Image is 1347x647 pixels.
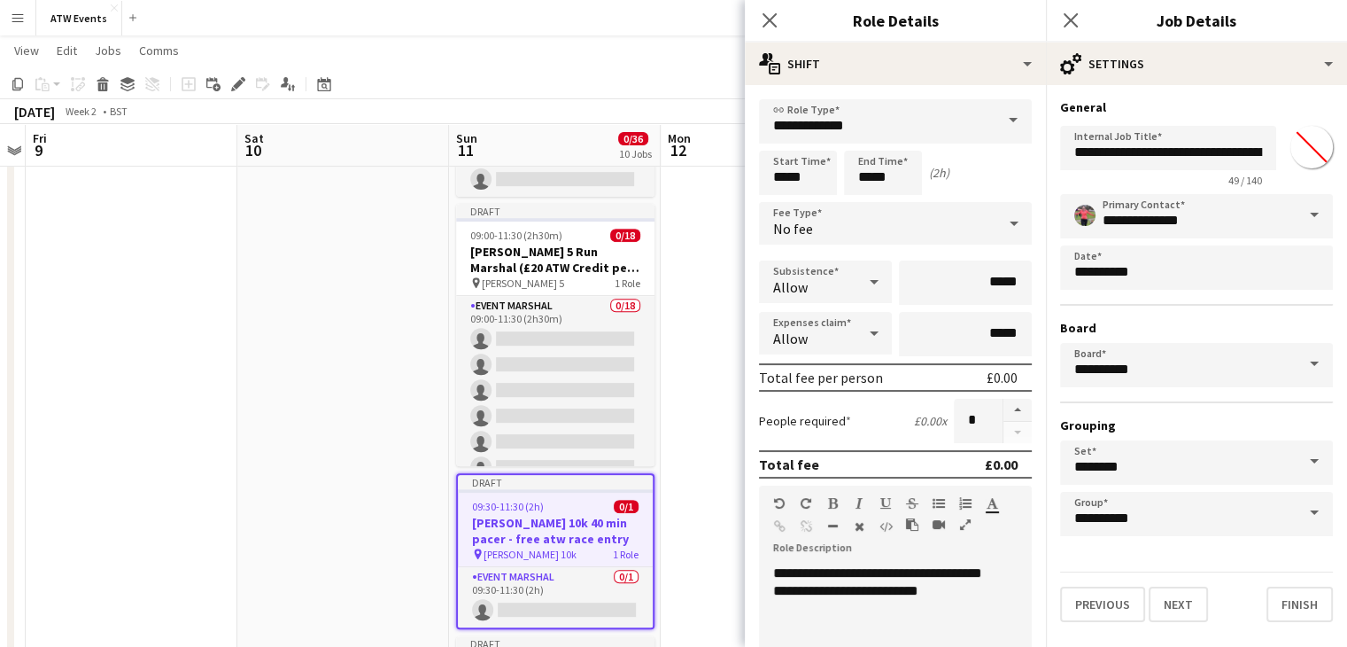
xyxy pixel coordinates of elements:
[1003,399,1032,422] button: Increase
[14,103,55,121] div: [DATE]
[906,518,918,532] button: Paste as plain text
[456,204,654,218] div: Draft
[1046,9,1347,32] h3: Job Details
[759,413,851,429] label: People required
[906,496,918,511] button: Strikethrough
[14,43,39,58] span: View
[773,496,786,511] button: Undo
[610,229,640,242] span: 0/18
[986,496,998,511] button: Text Color
[33,130,47,146] span: Fri
[1060,587,1145,622] button: Previous
[57,43,77,58] span: Edit
[30,140,47,160] span: 9
[1266,587,1333,622] button: Finish
[242,140,264,160] span: 10
[472,500,544,513] span: 09:30-11:30 (2h)
[879,519,892,534] button: HTML Code
[665,140,691,160] span: 12
[453,140,477,160] span: 11
[826,519,839,534] button: Horizontal Line
[615,277,640,290] span: 1 Role
[1149,587,1208,622] button: Next
[458,567,653,628] app-card-role: Event Marshal0/109:30-11:30 (2h)
[7,39,46,62] a: View
[759,456,819,473] div: Total fee
[985,456,1018,473] div: £0.00
[759,369,883,386] div: Total fee per person
[1214,174,1276,187] span: 49 / 140
[132,39,186,62] a: Comms
[1060,320,1333,336] h3: Board
[745,43,1046,85] div: Shift
[853,519,865,534] button: Clear Formatting
[668,130,691,146] span: Mon
[50,39,84,62] a: Edit
[1060,99,1333,115] h3: General
[959,518,972,532] button: Fullscreen
[139,43,179,58] span: Comms
[773,278,808,296] span: Allow
[244,130,264,146] span: Sat
[618,132,648,145] span: 0/36
[987,369,1018,386] div: £0.00
[1060,417,1333,433] h3: Grouping
[613,548,639,561] span: 1 Role
[800,496,812,511] button: Redo
[456,244,654,276] h3: [PERSON_NAME] 5 Run Marshal (£20 ATW Credit per hour)
[614,500,639,513] span: 0/1
[1046,43,1347,85] div: Settings
[929,165,949,181] div: (2h)
[88,39,128,62] a: Jobs
[36,1,122,35] button: ATW Events
[933,496,945,511] button: Unordered List
[95,43,121,58] span: Jobs
[773,330,808,347] span: Allow
[853,496,865,511] button: Italic
[482,277,564,290] span: [PERSON_NAME] 5
[456,204,654,466] app-job-card: Draft09:00-11:30 (2h30m)0/18[PERSON_NAME] 5 Run Marshal (£20 ATW Credit per hour) [PERSON_NAME] 5...
[484,548,577,561] span: [PERSON_NAME] 10k
[914,413,947,429] div: £0.00 x
[619,147,652,160] div: 10 Jobs
[879,496,892,511] button: Underline
[933,518,945,532] button: Insert video
[456,130,477,146] span: Sun
[110,105,128,118] div: BST
[470,229,562,242] span: 09:00-11:30 (2h30m)
[456,473,654,629] app-job-card: Draft09:30-11:30 (2h)0/1[PERSON_NAME] 10k 40 min pacer - free atw race entry [PERSON_NAME] 10k1 R...
[745,9,1046,32] h3: Role Details
[458,515,653,547] h3: [PERSON_NAME] 10k 40 min pacer - free atw race entry
[773,220,813,238] span: No fee
[58,105,103,118] span: Week 2
[959,496,972,511] button: Ordered List
[826,496,839,511] button: Bold
[458,475,653,489] div: Draft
